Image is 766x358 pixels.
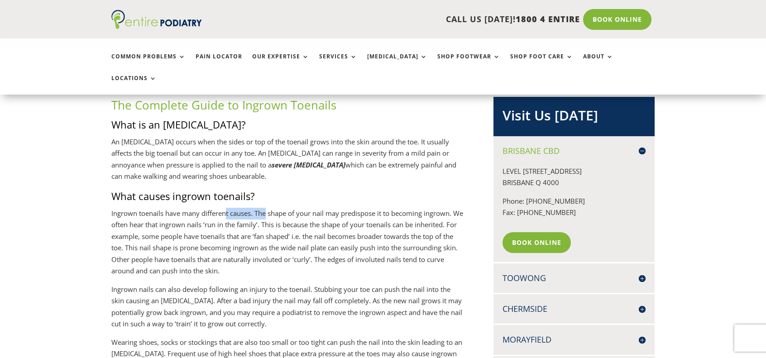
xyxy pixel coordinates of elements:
a: Entire Podiatry [111,22,202,31]
a: Shop Foot Care [510,53,573,73]
h2: Visit Us [DATE] [503,106,646,129]
p: Ingrown toenails have many different causes. The shape of your nail may predispose it to becoming... [111,208,464,284]
a: Services [319,53,357,73]
h4: Morayfield [503,334,646,345]
h4: Chermside [503,303,646,315]
a: Book Online [503,232,571,253]
p: CALL US [DATE]! [237,14,580,25]
p: Phone: [PHONE_NUMBER] Fax: [PHONE_NUMBER] [503,196,646,225]
p: LEVEL [STREET_ADDRESS] BRISBANE Q 4000 [503,166,646,196]
p: An [MEDICAL_DATA] occurs when the sides or top of the toenail grows into the skin around the toe.... [111,136,464,189]
span: The Complete Guide to Ingrown Toenails [111,97,336,113]
span: What causes ingrown toenails? [111,189,255,203]
h4: Brisbane CBD [503,145,646,157]
h4: Toowong [503,272,646,284]
a: [MEDICAL_DATA] [367,53,427,73]
span: What is an [MEDICAL_DATA]? [111,118,246,131]
a: Our Expertise [252,53,309,73]
a: Book Online [583,9,651,30]
a: Common Problems [111,53,186,73]
img: logo (1) [111,10,202,29]
a: About [583,53,613,73]
em: severe [MEDICAL_DATA] [272,160,345,169]
p: Ingrown nails can also develop following an injury to the toenail. Stubbing your toe can push the... [111,284,464,337]
a: Locations [111,75,157,95]
a: Pain Locator [196,53,242,73]
a: Shop Footwear [437,53,500,73]
span: 1800 4 ENTIRE [516,14,580,24]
